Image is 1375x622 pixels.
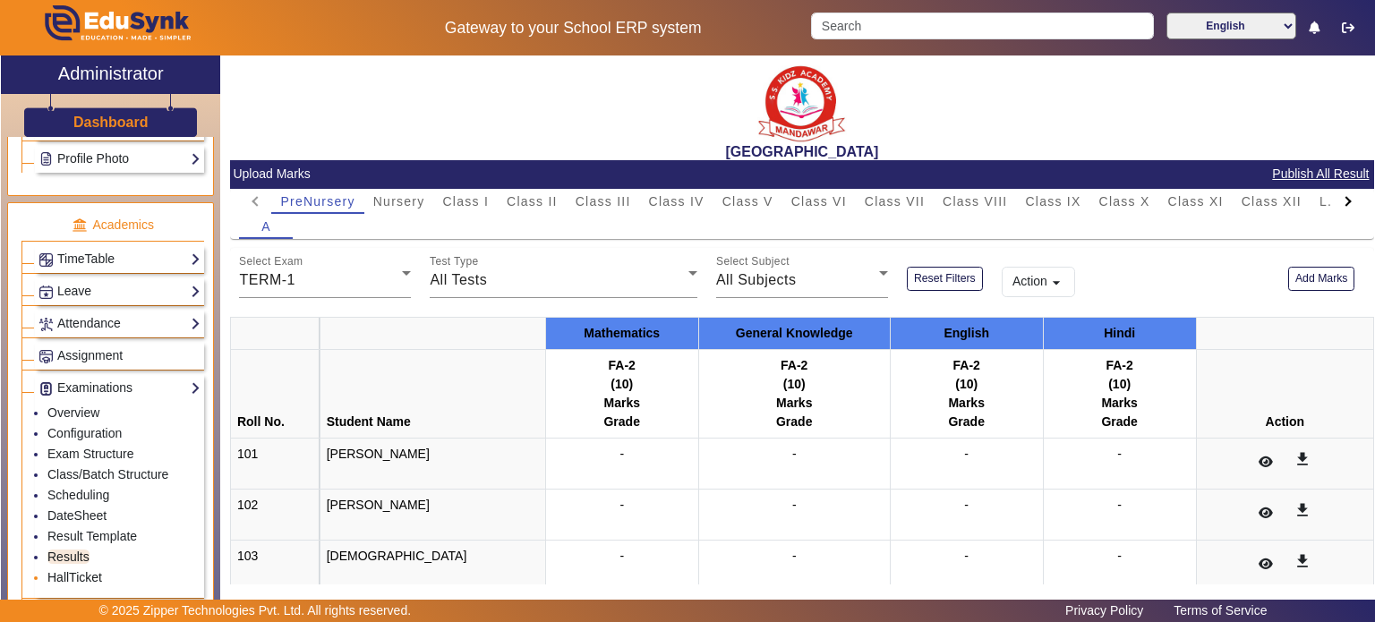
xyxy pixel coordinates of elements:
[552,413,692,431] div: Grade
[757,60,847,143] img: b9104f0a-387a-4379-b368-ffa933cda262
[576,195,631,208] span: Class III
[38,345,201,366] a: Assignment
[552,375,692,394] div: (10)
[58,63,164,84] h2: Administrator
[1294,501,1311,519] mat-icon: get_app
[1043,349,1196,438] th: FA-2
[964,498,969,512] span: -
[552,394,692,413] div: Marks
[545,349,698,438] th: FA-2
[545,317,698,349] th: Mathematics
[705,375,884,394] div: (10)
[1117,498,1122,512] span: -
[791,195,847,208] span: Class VI
[1099,195,1150,208] span: Class X
[47,529,137,543] a: Result Template
[230,143,1374,160] h2: [GEOGRAPHIC_DATA]
[1050,413,1190,431] div: Grade
[1050,394,1190,413] div: Marks
[1050,375,1190,394] div: (10)
[507,195,558,208] span: Class II
[320,540,545,591] td: [DEMOGRAPHIC_DATA]
[619,549,624,563] span: -
[698,317,890,349] th: General Knowledge
[47,570,102,584] a: HallTicket
[443,195,490,208] span: Class I
[99,601,412,620] p: © 2025 Zipper Technologies Pvt. Ltd. All rights reserved.
[1270,163,1371,185] button: Publish All Result
[261,220,271,233] span: A
[705,413,884,431] div: Grade
[1043,317,1196,349] th: Hindi
[230,489,320,540] td: 102
[890,349,1043,438] th: FA-2
[811,13,1153,39] input: Search
[1294,450,1311,468] mat-icon: get_app
[230,160,1374,189] mat-card-header: Upload Marks
[57,348,123,362] span: Assignment
[39,350,53,363] img: Assignments.png
[1025,195,1080,208] span: Class IX
[698,349,890,438] th: FA-2
[1056,599,1152,622] a: Privacy Policy
[430,272,487,287] span: All Tests
[649,195,705,208] span: Class IV
[320,489,545,540] td: [PERSON_NAME]
[1242,195,1302,208] span: Class XII
[47,488,109,502] a: Scheduling
[47,426,122,440] a: Configuration
[897,413,1037,431] div: Grade
[907,267,983,291] button: Reset Filters
[943,195,1007,208] span: Class VIII
[964,549,969,563] span: -
[964,447,969,461] span: -
[897,375,1037,394] div: (10)
[230,540,320,591] td: 103
[230,349,320,438] th: Roll No.
[1165,599,1276,622] a: Terms of Service
[1002,267,1075,297] button: Action
[716,272,797,287] span: All Subjects
[1319,195,1362,208] span: L.K.G.
[72,217,88,234] img: academic.png
[354,19,792,38] h5: Gateway to your School ERP system
[1168,195,1224,208] span: Class XI
[890,317,1043,349] th: English
[47,405,99,420] a: Overview
[716,256,790,268] mat-label: Select Subject
[722,195,773,208] span: Class V
[47,508,107,523] a: DateSheet
[373,195,425,208] span: Nursery
[705,394,884,413] div: Marks
[1047,274,1065,292] mat-icon: arrow_drop_down
[239,256,303,268] mat-label: Select Exam
[1288,267,1355,291] button: Add Marks
[73,114,149,131] h3: Dashboard
[73,113,149,132] a: Dashboard
[47,467,168,481] a: Class/Batch Structure
[792,498,797,512] span: -
[280,195,354,208] span: PreNursery
[1,55,220,94] a: Administrator
[897,394,1037,413] div: Marks
[619,447,624,461] span: -
[865,195,925,208] span: Class VII
[239,272,295,287] span: TERM-1
[230,438,320,489] td: 101
[430,256,479,268] mat-label: Test Type
[1294,552,1311,570] mat-icon: get_app
[320,438,545,489] td: [PERSON_NAME]
[320,349,545,438] th: Student Name
[47,550,90,564] a: Results
[792,549,797,563] span: -
[1117,549,1122,563] span: -
[1196,349,1373,438] th: Action
[792,447,797,461] span: -
[1117,447,1122,461] span: -
[619,498,624,512] span: -
[21,216,204,234] p: Academics
[47,447,133,461] a: Exam Structure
